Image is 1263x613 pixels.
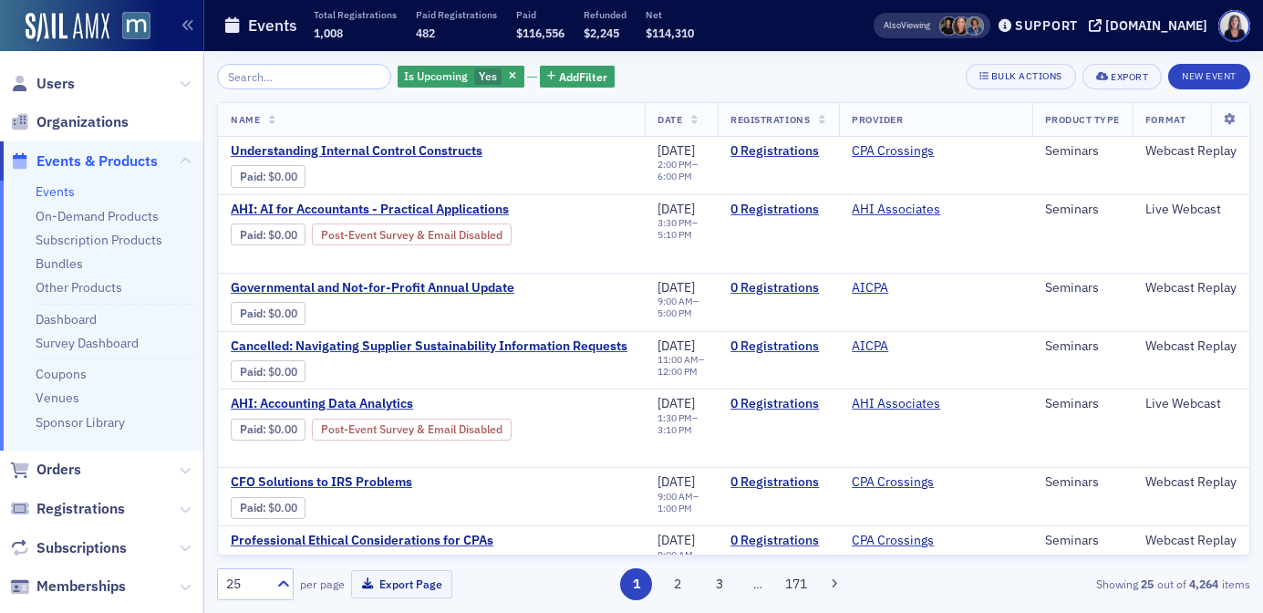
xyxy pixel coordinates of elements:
[36,390,79,406] a: Venues
[248,15,297,36] h1: Events
[852,533,967,549] span: CPA Crossings
[122,12,150,40] img: SailAMX
[10,577,126,597] a: Memberships
[1111,72,1148,82] div: Export
[36,183,75,200] a: Events
[226,575,266,594] div: 25
[109,12,150,43] a: View Homepage
[657,158,692,171] time: 2:00 PM
[657,353,699,366] time: 11:00 AM
[231,165,305,187] div: Paid: 0 - $0
[516,8,564,21] p: Paid
[240,501,263,514] a: Paid
[36,232,162,248] a: Subscription Products
[1138,576,1157,592] strong: 25
[852,113,903,126] span: Provider
[231,338,627,355] a: Cancelled: Navigating Supplier Sustainability Information Requests
[36,366,87,382] a: Coupons
[26,13,109,42] img: SailAMX
[745,576,771,592] span: …
[36,538,127,558] span: Subscriptions
[268,306,297,320] span: $0.00
[657,395,695,411] span: [DATE]
[314,8,397,21] p: Total Registrations
[952,16,971,36] span: Natalie Antonakas
[852,474,934,491] a: CPA Crossings
[657,411,692,424] time: 1:30 PM
[36,255,83,272] a: Bundles
[584,8,626,21] p: Refunded
[36,335,139,351] a: Survey Dashboard
[657,228,692,241] time: 5:10 PM
[240,228,268,242] span: :
[231,360,305,382] div: Paid: 0 - $0
[36,74,75,94] span: Users
[852,280,888,296] a: AICPA
[268,365,297,379] span: $0.00
[217,64,391,89] input: Search…
[620,568,652,600] button: 1
[231,280,537,296] a: Governmental and Not-for-Profit Annual Update
[657,170,692,182] time: 6:00 PM
[240,501,268,514] span: :
[730,202,826,218] a: 0 Registrations
[657,279,695,296] span: [DATE]
[1045,143,1120,160] div: Seminars
[312,223,512,245] div: Post-Event Survey
[268,501,297,514] span: $0.00
[231,302,305,324] div: Paid: 0 - $0
[231,202,537,218] span: AHI: AI for Accountants - Practical Applications
[584,26,619,40] span: $2,245
[268,422,297,436] span: $0.00
[1145,113,1185,126] span: Format
[36,151,158,171] span: Events & Products
[657,502,692,514] time: 1:00 PM
[730,280,826,296] a: 0 Registrations
[852,202,940,218] a: AHI Associates
[991,71,1062,81] div: Bulk Actions
[231,419,305,441] div: Paid: 0 - $0
[1168,67,1250,83] a: New Event
[1186,576,1222,592] strong: 4,264
[312,419,512,441] div: Post-Event Survey
[10,112,129,132] a: Organizations
[966,64,1076,89] button: Bulk Actions
[884,19,901,31] div: Also
[730,113,810,126] span: Registrations
[965,16,984,36] span: Chris Dougherty
[231,223,305,245] div: Paid: 0 - $0
[1045,533,1120,549] div: Seminars
[657,159,705,182] div: –
[36,460,81,480] span: Orders
[36,499,125,519] span: Registrations
[657,295,693,307] time: 9:00 AM
[852,338,888,355] a: AICPA
[1145,280,1237,296] div: Webcast Replay
[852,533,934,549] a: CPA Crossings
[730,338,826,355] a: 0 Registrations
[240,365,263,379] a: Paid
[231,143,537,160] a: Understanding Internal Control Constructs
[852,338,967,355] span: AICPA
[1218,10,1250,42] span: Profile
[10,499,125,519] a: Registrations
[884,19,930,32] span: Viewing
[559,68,607,85] span: Add Filter
[657,216,692,229] time: 3:30 PM
[516,26,564,40] span: $116,556
[231,202,632,218] a: AHI: AI for Accountants - Practical Applications
[657,296,705,319] div: –
[240,170,268,183] span: :
[646,8,694,21] p: Net
[1105,17,1207,34] div: [DOMAIN_NAME]
[231,497,305,519] div: Paid: 0 - $0
[852,396,940,412] a: AHI Associates
[730,533,826,549] a: 0 Registrations
[231,474,537,491] a: CFO Solutions to IRS Problems
[657,354,705,378] div: –
[657,532,695,548] span: [DATE]
[657,548,693,561] time: 9:00 AM
[10,74,75,94] a: Users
